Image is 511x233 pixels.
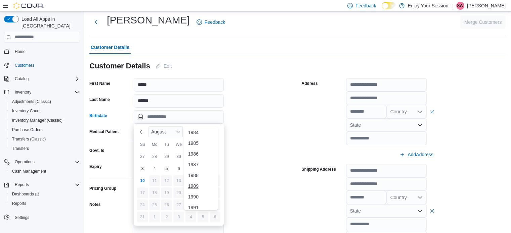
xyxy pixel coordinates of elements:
[205,19,225,25] span: Feedback
[15,63,34,68] span: Customers
[149,151,160,162] div: day-28
[137,139,148,150] div: Su
[457,2,463,10] span: SW
[12,88,34,96] button: Inventory
[173,199,184,210] div: day-27
[7,189,83,199] a: Dashboards
[161,163,172,174] div: day-5
[91,41,129,54] span: Customer Details
[173,163,184,174] div: day-6
[89,164,102,169] label: Expiry
[173,187,184,198] div: day-20
[13,2,44,9] img: Cova
[408,2,450,10] p: Enjoy Your Session!
[194,15,228,29] a: Feedback
[185,139,216,147] div: 1985
[7,144,83,153] button: Transfers
[137,163,148,174] div: day-3
[12,88,80,96] span: Inventory
[148,126,183,137] div: Button. Open the month selector. August is currently selected.
[1,74,83,83] button: Catalog
[161,199,172,210] div: day-26
[12,75,31,83] button: Catalog
[9,116,80,124] span: Inventory Manager (Classic)
[355,2,376,9] span: Feedback
[161,187,172,198] div: day-19
[12,47,80,56] span: Home
[9,135,48,143] a: Transfers (Classic)
[134,110,224,124] input: Press the down key to enter a popover containing a calendar. Press the escape key to close the po...
[12,136,46,142] span: Transfers (Classic)
[15,76,29,81] span: Catalog
[9,98,80,106] span: Adjustments (Classic)
[137,187,148,198] div: day-17
[161,151,172,162] div: day-29
[185,128,216,136] div: 1984
[185,150,216,158] div: 1986
[7,199,83,208] button: Reports
[153,59,174,73] button: Edit
[12,214,32,222] a: Settings
[149,163,160,174] div: day-4
[137,212,148,222] div: day-31
[1,47,83,56] button: Home
[161,139,172,150] div: Tu
[12,181,32,189] button: Reports
[12,75,80,83] span: Catalog
[9,107,43,115] a: Inventory Count
[12,127,43,132] span: Purchase Orders
[408,151,433,158] span: Add Address
[9,167,80,175] span: Cash Management
[7,106,83,116] button: Inventory Count
[12,158,80,166] span: Operations
[7,134,83,144] button: Transfers (Classic)
[1,212,83,222] button: Settings
[9,126,80,134] span: Purchase Orders
[9,126,45,134] a: Purchase Orders
[9,98,54,106] a: Adjustments (Classic)
[417,195,423,200] button: Open list of options
[302,167,336,172] label: Shipping Address
[107,13,190,27] h1: [PERSON_NAME]
[12,213,80,221] span: Settings
[149,212,160,222] div: day-1
[173,212,184,222] div: day-3
[89,15,103,29] button: Next
[417,109,423,114] button: Open list of options
[12,108,41,114] span: Inventory Count
[210,212,220,222] div: day-6
[136,151,221,223] div: August, 2025
[185,193,216,201] div: 1990
[164,63,172,69] span: Edit
[460,15,506,29] button: Merge Customers
[15,49,26,54] span: Home
[7,125,83,134] button: Purchase Orders
[9,190,80,198] span: Dashboards
[89,97,110,102] label: Last Name
[185,212,196,222] div: day-4
[12,99,51,104] span: Adjustments (Classic)
[1,88,83,97] button: Inventory
[15,215,29,220] span: Settings
[464,19,502,25] span: Merge Customers
[15,182,29,187] span: Reports
[137,151,148,162] div: day-27
[89,202,100,207] label: Notes
[7,167,83,176] button: Cash Management
[467,2,506,10] p: [PERSON_NAME]
[185,182,216,190] div: 1989
[149,175,160,186] div: day-11
[7,116,83,125] button: Inventory Manager (Classic)
[9,190,42,198] a: Dashboards
[9,199,29,208] a: Reports
[9,116,65,124] a: Inventory Manager (Classic)
[12,181,80,189] span: Reports
[452,2,454,10] p: |
[12,169,46,174] span: Cash Management
[89,81,110,86] label: First Name
[173,151,184,162] div: day-30
[9,199,80,208] span: Reports
[456,2,464,10] div: Sarah Wilson
[198,212,208,222] div: day-5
